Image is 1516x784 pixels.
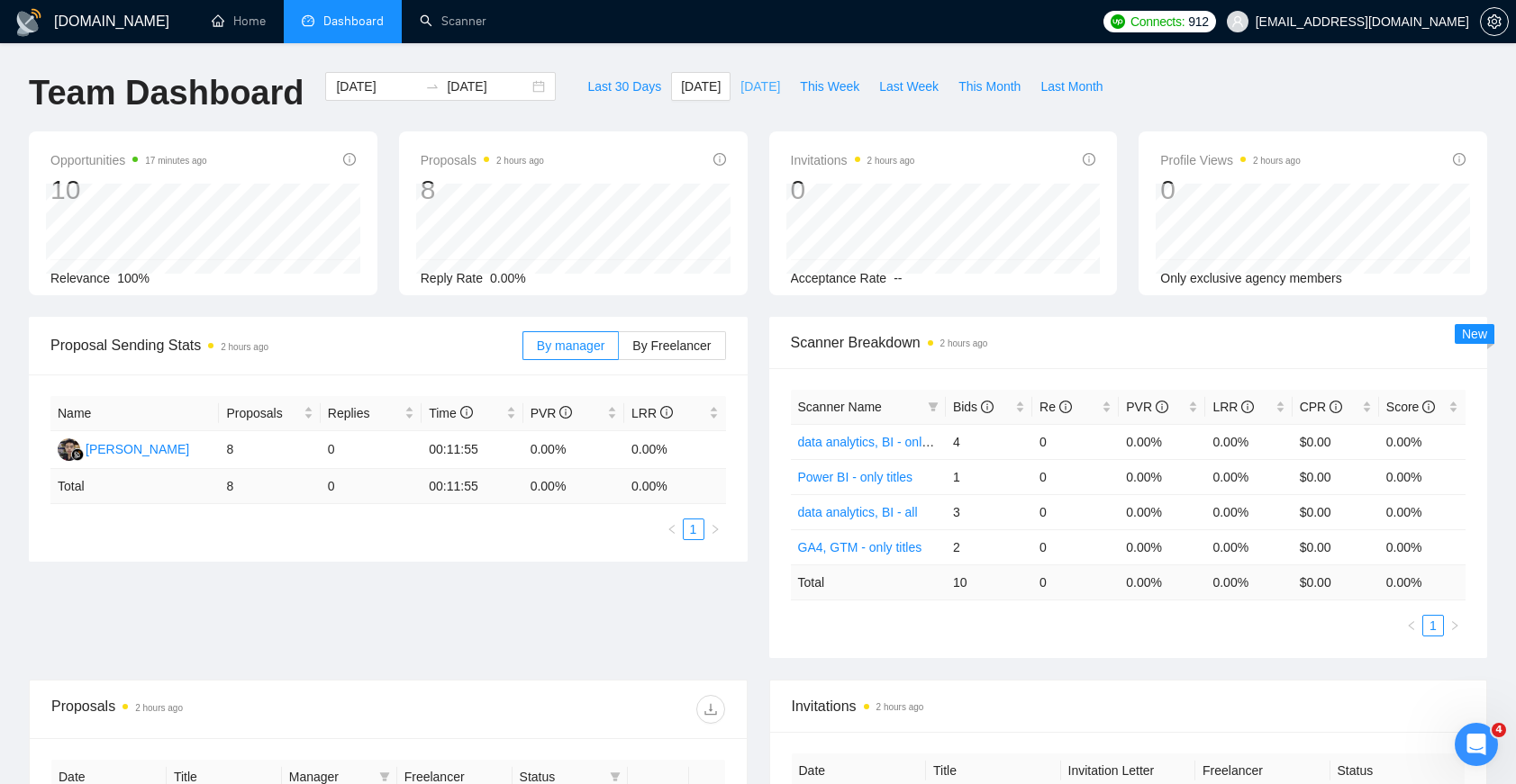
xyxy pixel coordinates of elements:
[1119,424,1205,459] td: 0.00%
[879,77,939,96] span: Last Week
[1453,153,1466,166] span: info-circle
[117,271,150,285] span: 100%
[928,401,939,412] span: filter
[1039,400,1072,414] span: Re
[1241,401,1254,413] span: info-circle
[343,153,356,166] span: info-circle
[867,156,915,166] time: 2 hours ago
[1462,327,1487,341] span: New
[221,342,268,352] time: 2 hours ago
[798,470,913,484] a: Power BI - only titles
[1059,401,1072,413] span: info-circle
[1330,401,1342,413] span: info-circle
[924,393,942,420] span: filter
[1205,424,1292,459] td: 0.00%
[1401,615,1422,636] button: left
[953,400,994,414] span: Bids
[1293,529,1379,564] td: $0.00
[790,72,869,101] button: This Week
[1119,459,1205,494] td: 0.00%
[1406,620,1417,631] span: left
[212,14,266,29] a: homeHome
[559,406,572,419] span: info-circle
[1444,615,1466,636] li: Next Page
[1040,77,1103,96] span: Last Month
[798,435,958,449] a: data analytics, BI - only titles
[791,173,915,207] div: 0
[1212,400,1254,414] span: LRR
[1379,459,1466,494] td: 0.00%
[328,403,401,423] span: Replies
[800,77,859,96] span: This Week
[632,338,711,353] span: By Freelancer
[587,77,661,96] span: Last 30 Days
[50,334,522,356] span: Proposal Sending Stats
[421,271,483,285] span: Reply Rate
[1205,529,1292,564] td: 0.00%
[145,156,206,166] time: 17 minutes ago
[577,72,671,101] button: Last 30 Days
[667,524,677,535] span: left
[1119,494,1205,529] td: 0.00%
[135,703,183,713] time: 2 hours ago
[1083,153,1095,166] span: info-circle
[447,77,529,96] input: End date
[1205,494,1292,529] td: 0.00%
[379,771,390,782] span: filter
[1293,564,1379,599] td: $ 0.00
[894,271,902,285] span: --
[58,438,80,461] img: IA
[1422,401,1435,413] span: info-circle
[946,529,1032,564] td: 2
[29,72,304,114] h1: Team Dashboard
[946,564,1032,599] td: 10
[660,406,673,419] span: info-circle
[523,431,624,469] td: 0.00%
[791,331,1466,354] span: Scanner Breakdown
[792,695,1466,717] span: Invitations
[421,149,544,171] span: Proposals
[1379,424,1466,459] td: 0.00%
[321,396,422,431] th: Replies
[1156,401,1168,413] span: info-circle
[425,79,440,94] span: swap-right
[671,72,731,101] button: [DATE]
[1119,529,1205,564] td: 0.00%
[791,271,887,285] span: Acceptance Rate
[946,424,1032,459] td: 4
[1032,529,1119,564] td: 0
[422,469,522,504] td: 00:11:55
[1205,459,1292,494] td: 0.00%
[624,469,725,504] td: 0.00 %
[981,401,994,413] span: info-circle
[429,406,472,420] span: Time
[1188,12,1208,32] span: 912
[683,518,704,540] li: 1
[1379,564,1466,599] td: 0.00 %
[50,271,110,285] span: Relevance
[697,702,724,716] span: download
[704,518,726,540] li: Next Page
[1423,616,1443,635] a: 1
[1231,15,1244,28] span: user
[869,72,949,101] button: Last Week
[1126,400,1168,414] span: PVR
[1449,620,1460,631] span: right
[946,494,1032,529] td: 3
[302,14,314,27] span: dashboard
[531,406,573,420] span: PVR
[460,406,473,419] span: info-circle
[1032,494,1119,529] td: 0
[1379,529,1466,564] td: 0.00%
[1480,14,1509,29] a: setting
[1160,149,1301,171] span: Profile Views
[940,338,988,348] time: 2 hours ago
[713,153,726,166] span: info-circle
[86,439,189,459] div: [PERSON_NAME]
[1205,564,1292,599] td: 0.00 %
[1422,615,1444,636] li: 1
[684,519,704,539] a: 1
[14,8,43,37] img: logo
[1444,615,1466,636] button: right
[731,72,790,101] button: [DATE]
